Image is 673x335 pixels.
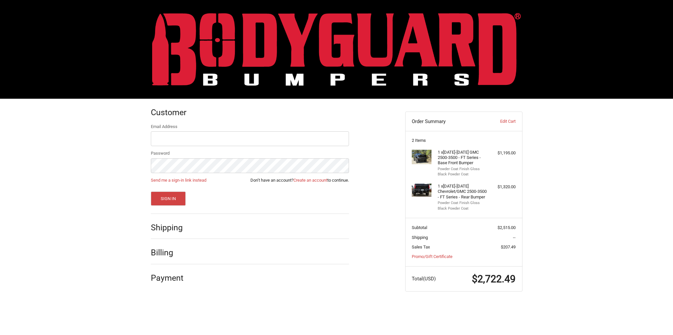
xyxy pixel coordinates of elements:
[412,245,430,249] span: Sales Tax
[412,118,483,125] h3: Order Summary
[438,150,488,166] h4: 1 x [DATE]-[DATE] GMC 2500-3500 - FT Series - Base Front Bumper
[151,107,189,117] h2: Customer
[513,235,516,240] span: --
[293,178,327,183] a: Create an account
[151,273,189,283] h2: Payment
[151,192,186,206] button: Sign In
[250,177,349,184] span: Don’t have an account? to continue.
[438,200,488,211] li: Powder Coat Finish Gloss Black Powder Coat
[151,123,349,130] label: Email Address
[483,118,516,125] a: Edit Cart
[412,225,427,230] span: Subtotal
[472,273,516,285] span: $2,722.49
[151,178,206,183] a: Send me a sign-in link instead
[490,150,516,156] div: $1,195.00
[151,247,189,258] h2: Billing
[640,303,673,335] iframe: Chat Widget
[438,167,488,177] li: Powder Coat Finish Gloss Black Powder Coat
[412,276,436,282] span: Total (USD)
[490,184,516,190] div: $1,320.00
[152,13,521,86] img: BODYGUARD BUMPERS
[412,235,428,240] span: Shipping
[498,225,516,230] span: $2,515.00
[501,245,516,249] span: $207.49
[412,138,516,143] h3: 2 Items
[151,222,189,233] h2: Shipping
[412,254,453,259] a: Promo/Gift Certificate
[438,184,488,200] h4: 1 x [DATE]-[DATE] Chevrolet/GMC 2500-3500 - FT Series - Rear Bumper
[151,150,349,157] label: Password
